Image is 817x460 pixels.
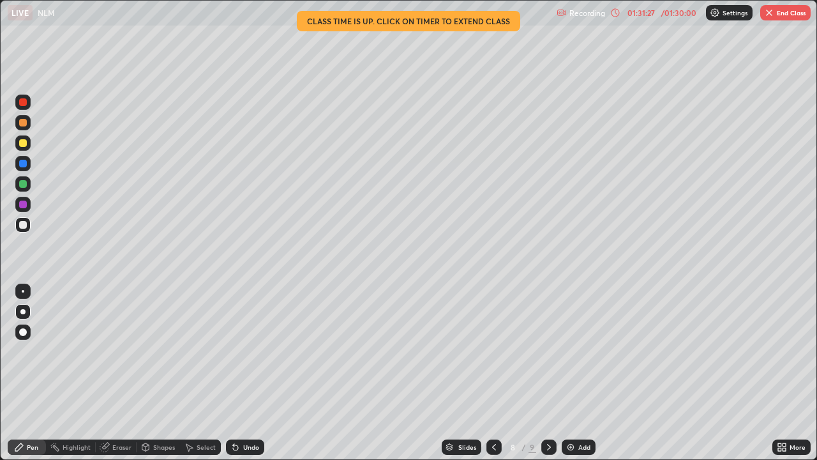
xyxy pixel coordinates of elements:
[760,5,811,20] button: End Class
[623,9,659,17] div: 01:31:27
[764,8,774,18] img: end-class-cross
[522,443,526,451] div: /
[566,442,576,452] img: add-slide-button
[557,8,567,18] img: recording.375f2c34.svg
[27,444,38,450] div: Pen
[112,444,131,450] div: Eraser
[790,444,806,450] div: More
[578,444,590,450] div: Add
[153,444,175,450] div: Shapes
[723,10,747,16] p: Settings
[710,8,720,18] img: class-settings-icons
[38,8,55,18] p: NLM
[528,441,536,453] div: 9
[11,8,29,18] p: LIVE
[243,444,259,450] div: Undo
[63,444,91,450] div: Highlight
[507,443,520,451] div: 8
[197,444,216,450] div: Select
[659,9,698,17] div: / 01:30:00
[458,444,476,450] div: Slides
[569,8,605,18] p: Recording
